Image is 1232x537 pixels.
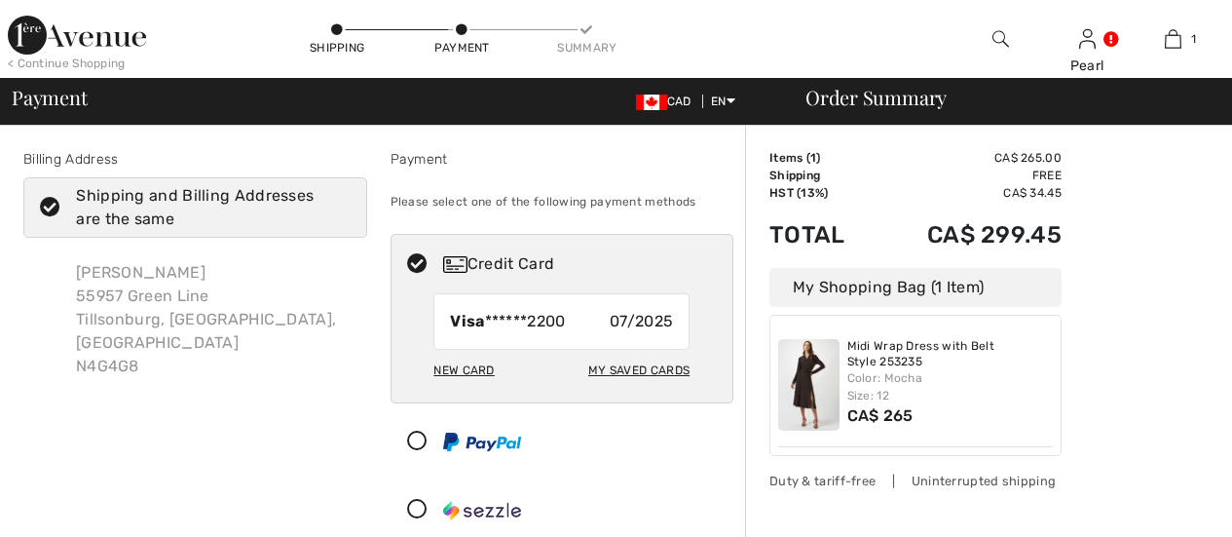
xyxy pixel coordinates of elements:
[8,55,126,72] div: < Continue Shopping
[1131,27,1215,51] a: 1
[60,246,367,394] div: [PERSON_NAME] 55957 Green Line Tillsonburg, [GEOGRAPHIC_DATA], [GEOGRAPHIC_DATA] N4G4G8
[1079,27,1096,51] img: My Info
[433,354,494,387] div: New Card
[636,95,699,108] span: CAD
[769,149,875,167] td: Items ( )
[8,16,146,55] img: 1ère Avenue
[450,312,484,330] strong: Visa
[443,256,467,273] img: Credit Card
[769,268,1062,307] div: My Shopping Bag (1 Item)
[810,151,816,165] span: 1
[391,177,734,226] div: Please select one of the following payment methods
[557,39,616,57] div: Summary
[769,184,875,202] td: HST (13%)
[875,149,1062,167] td: CA$ 265.00
[391,149,734,170] div: Payment
[769,202,875,268] td: Total
[847,339,1054,369] a: Midi Wrap Dress with Belt Style 253235
[782,88,1220,107] div: Order Summary
[1045,56,1130,76] div: Pearl
[443,501,521,520] img: Sezzle
[432,39,491,57] div: Payment
[443,252,720,276] div: Credit Card
[847,406,914,425] span: CA$ 265
[1165,27,1181,51] img: My Bag
[308,39,366,57] div: Shipping
[23,149,367,170] div: Billing Address
[769,167,875,184] td: Shipping
[1191,30,1196,48] span: 1
[769,472,1062,490] div: Duty & tariff-free | Uninterrupted shipping
[12,88,87,107] span: Payment
[875,202,1062,268] td: CA$ 299.45
[636,95,667,110] img: Canadian Dollar
[588,354,690,387] div: My Saved Cards
[1079,29,1096,48] a: Sign In
[610,310,673,333] span: 07/2025
[711,95,735,108] span: EN
[875,167,1062,184] td: Free
[847,369,1054,404] div: Color: Mocha Size: 12
[992,27,1009,51] img: search the website
[875,184,1062,202] td: CA$ 34.45
[778,339,840,431] img: Midi Wrap Dress with Belt Style 253235
[76,184,337,231] div: Shipping and Billing Addresses are the same
[443,433,521,451] img: PayPal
